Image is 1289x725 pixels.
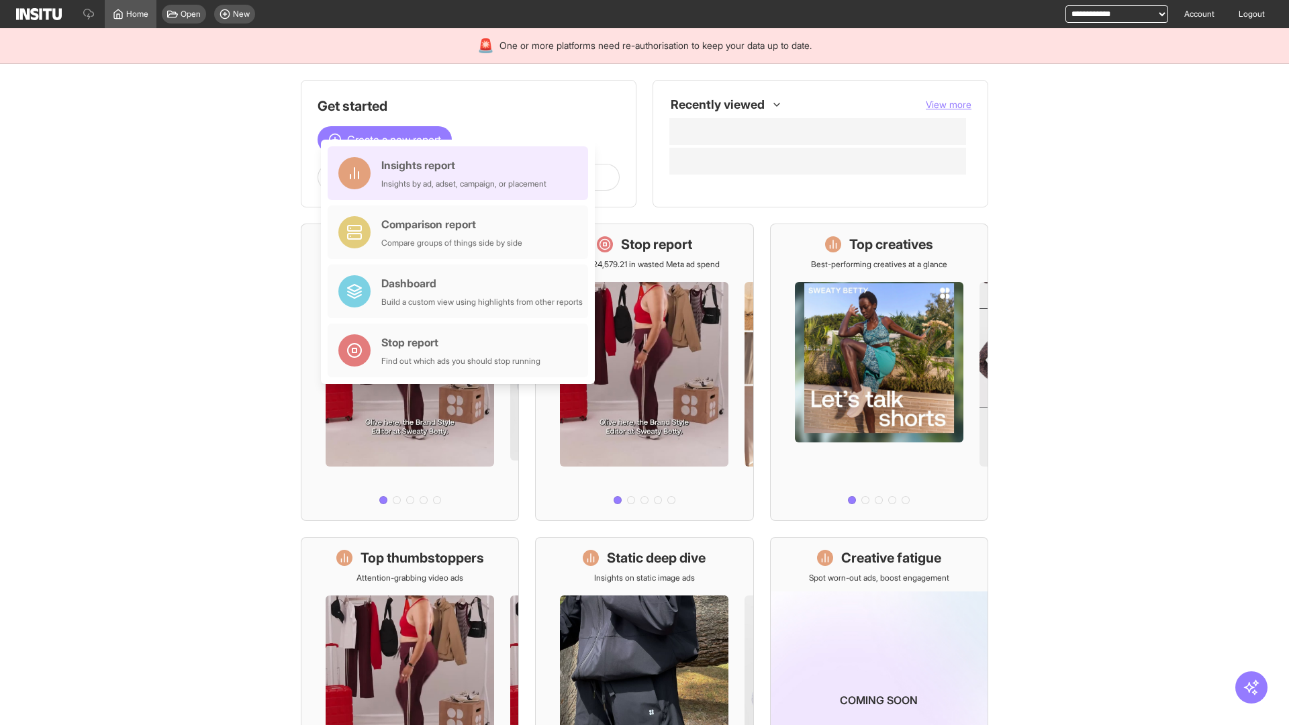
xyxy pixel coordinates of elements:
span: New [233,9,250,19]
span: Create a new report [347,132,441,148]
h1: Get started [318,97,620,115]
h1: Stop report [621,235,692,254]
h1: Top creatives [849,235,933,254]
div: Find out which ads you should stop running [381,356,540,367]
button: Create a new report [318,126,452,153]
div: Compare groups of things side by side [381,238,522,248]
div: Insights report [381,157,546,173]
p: Attention-grabbing video ads [356,573,463,583]
div: Insights by ad, adset, campaign, or placement [381,179,546,189]
div: Stop report [381,334,540,350]
span: Home [126,9,148,19]
p: Save £24,579.21 in wasted Meta ad spend [569,259,720,270]
a: Top creativesBest-performing creatives at a glance [770,224,988,521]
h1: Top thumbstoppers [361,548,484,567]
button: View more [926,98,971,111]
p: Insights on static image ads [594,573,695,583]
div: Comparison report [381,216,522,232]
a: What's live nowSee all active ads instantly [301,224,519,521]
div: 🚨 [477,36,494,55]
span: Open [181,9,201,19]
span: One or more platforms need re-authorisation to keep your data up to date. [499,39,812,52]
div: Build a custom view using highlights from other reports [381,297,583,307]
p: Best-performing creatives at a glance [811,259,947,270]
h1: Static deep dive [607,548,706,567]
div: Dashboard [381,275,583,291]
a: Stop reportSave £24,579.21 in wasted Meta ad spend [535,224,753,521]
img: Logo [16,8,62,20]
span: View more [926,99,971,110]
